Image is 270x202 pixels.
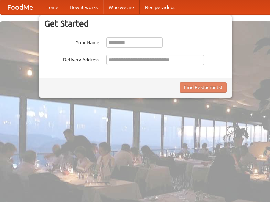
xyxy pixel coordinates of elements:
[103,0,140,14] a: Who we are
[140,0,181,14] a: Recipe videos
[44,55,99,63] label: Delivery Address
[180,82,227,93] button: Find Restaurants!
[44,37,99,46] label: Your Name
[0,0,40,14] a: FoodMe
[64,0,103,14] a: How it works
[40,0,64,14] a: Home
[44,18,227,29] h3: Get Started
